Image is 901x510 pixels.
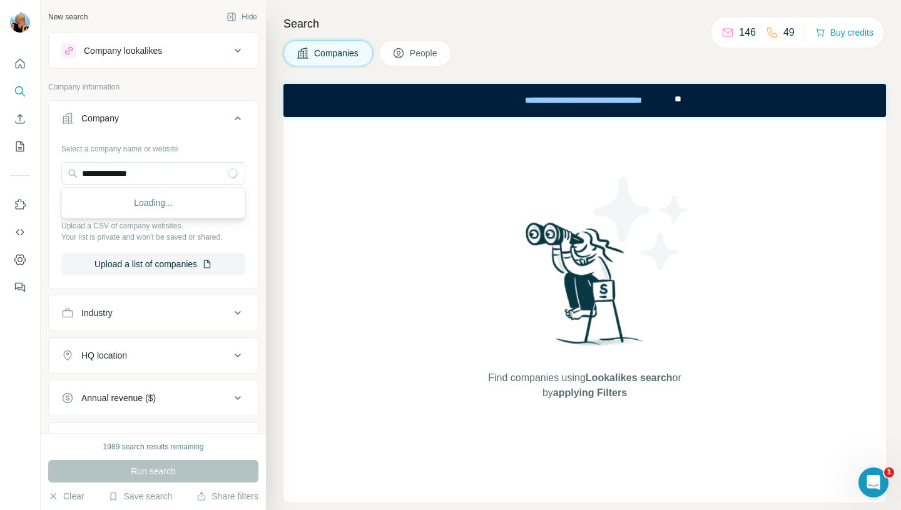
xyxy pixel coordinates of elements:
span: Lookalikes search [586,372,673,383]
button: Buy credits [815,24,873,41]
button: HQ location [49,340,258,370]
button: Search [10,80,30,103]
span: People [410,47,439,59]
iframe: Banner [283,84,886,117]
iframe: Intercom live chat [858,467,888,497]
div: Company lookalikes [84,44,162,57]
img: Avatar [10,13,30,33]
p: 49 [783,25,795,40]
span: Find companies using or by [484,370,685,400]
button: Share filters [196,490,258,502]
button: Upload a list of companies [61,253,245,275]
button: Company lookalikes [49,36,258,66]
button: Use Surfe on LinkedIn [10,193,30,216]
button: Annual revenue ($) [49,383,258,413]
button: Quick start [10,53,30,75]
img: Surfe Illustration - Stars [585,167,698,280]
button: Employees (size) [49,426,258,456]
span: 1 [884,467,894,477]
div: Industry [81,307,113,319]
p: Company information [48,81,258,93]
button: Company [49,103,258,138]
div: Annual revenue ($) [81,392,156,404]
button: Clear [48,490,84,502]
button: Feedback [10,276,30,298]
p: Upload a CSV of company websites. [61,220,245,232]
button: Save search [108,490,172,502]
button: Industry [49,298,258,328]
img: Surfe Illustration - Woman searching with binoculars [520,219,650,359]
div: New search [48,11,88,23]
div: Company [81,112,119,125]
div: Loading... [64,190,242,215]
div: 1989 search results remaining [103,441,204,452]
button: My lists [10,135,30,158]
button: Hide [218,8,266,26]
button: Dashboard [10,248,30,271]
button: Use Surfe API [10,221,30,243]
button: Enrich CSV [10,108,30,130]
h4: Search [283,15,886,33]
span: applying Filters [553,387,627,398]
div: Select a company name or website [61,138,245,155]
p: Your list is private and won't be saved or shared. [61,232,245,243]
p: 146 [739,25,756,40]
div: HQ location [81,349,127,362]
span: Companies [314,47,360,59]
